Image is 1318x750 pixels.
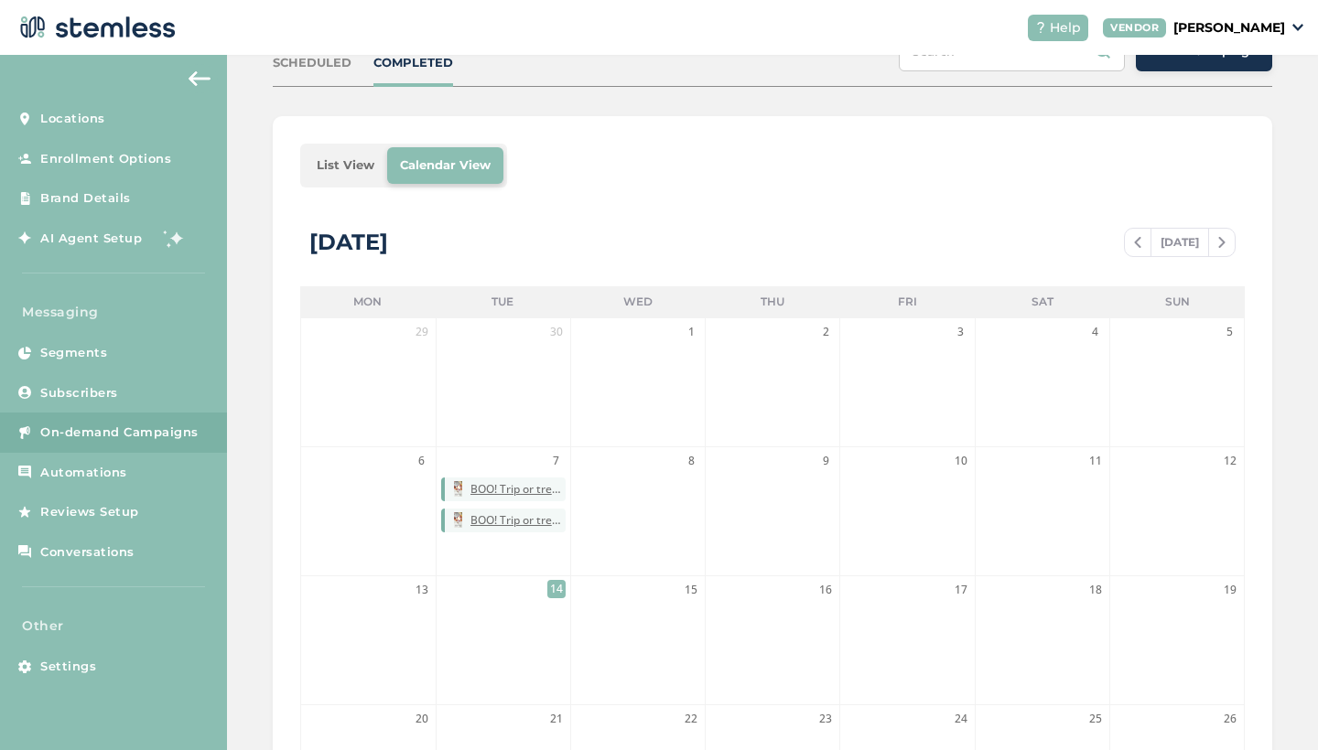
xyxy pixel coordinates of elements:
span: Automations [40,464,127,482]
span: 2 [816,323,835,341]
span: On-demand Campaigns [40,423,199,442]
span: 17 [952,581,970,599]
img: gN5JbgQNcoVd4EEpcWTjHGrJ0IztDQc.jpg [452,481,465,497]
p: [PERSON_NAME] [1173,18,1285,37]
span: [DATE] [1151,229,1209,256]
img: icon-chevron-right-bae969c5.svg [1218,237,1226,248]
span: Segments [40,344,107,362]
img: logo-dark-0685b13c.svg [15,9,176,46]
li: List View [304,147,387,184]
div: VENDOR [1103,18,1166,37]
span: 16 [816,581,835,599]
li: Mon [300,286,435,317]
span: 21 [547,710,566,728]
span: 22 [682,710,700,728]
span: BOO! Trip or treat with this [DATE] special from HappyCapsWellness. Access shop: click link below... [470,512,566,529]
span: 7 [547,452,566,470]
span: 10 [952,452,970,470]
span: Conversations [40,543,135,562]
span: 3 [952,323,970,341]
img: icon-arrow-back-accent-c549486e.svg [189,71,211,86]
li: Tue [436,286,570,317]
span: Locations [40,110,105,128]
span: 20 [413,710,431,728]
li: Sat [975,286,1109,317]
img: icon-help-white-03924b79.svg [1035,22,1046,33]
span: Brand Details [40,189,131,208]
li: Calendar View [387,147,503,184]
li: Thu [705,286,839,317]
span: 6 [413,452,431,470]
span: 4 [1086,323,1105,341]
div: [DATE] [309,226,388,259]
div: SCHEDULED [273,54,351,72]
span: 19 [1221,581,1239,599]
span: 24 [952,710,970,728]
span: 15 [682,581,700,599]
li: Wed [570,286,705,317]
span: 8 [682,452,700,470]
span: Settings [40,658,96,676]
span: 5 [1221,323,1239,341]
span: 18 [1086,581,1105,599]
li: Sun [1110,286,1245,317]
span: Enrollment Options [40,150,171,168]
img: glitter-stars-b7820f95.gif [156,220,192,256]
div: COMPLETED [373,54,453,72]
span: 9 [816,452,835,470]
span: 1 [682,323,700,341]
span: 30 [547,323,566,341]
span: 26 [1221,710,1239,728]
li: Fri [840,286,975,317]
span: 23 [816,710,835,728]
span: 14 [547,580,566,598]
span: AI Agent Setup [40,230,142,248]
iframe: Chat Widget [1226,662,1318,750]
span: 25 [1086,710,1105,728]
span: BOO! Trip or treat with this [DATE] special from HappyCapsWellness. Access shop: click link below... [470,481,566,498]
span: Subscribers [40,384,118,402]
img: icon-chevron-left-b8c47ebb.svg [1134,237,1141,248]
span: 11 [1086,452,1105,470]
span: 29 [413,323,431,341]
span: 12 [1221,452,1239,470]
span: Help [1050,18,1081,37]
span: Reviews Setup [40,503,139,521]
img: icon_down-arrow-small-66adaf34.svg [1292,24,1303,31]
img: WeLaLa8BTT3jtzrmGI6VtW7mKnEhHPKhiHMurC2e.jpg [452,512,465,528]
span: 13 [413,581,431,599]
